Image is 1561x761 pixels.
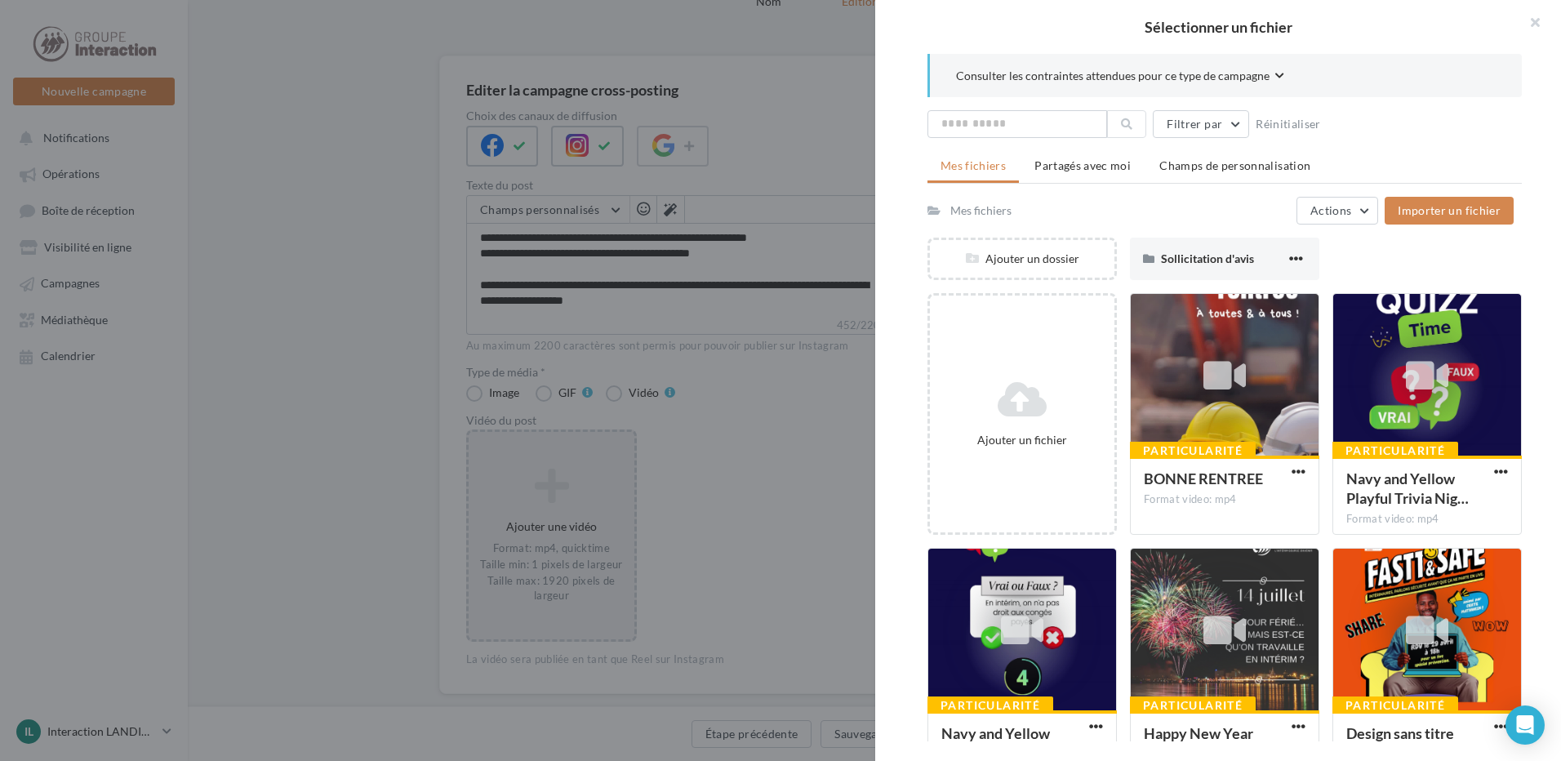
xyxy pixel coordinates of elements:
button: Réinitialiser [1249,114,1328,134]
div: Particularité [1332,442,1458,460]
span: Design sans titre [1346,724,1454,742]
button: Actions [1296,197,1378,225]
div: Particularité [1332,696,1458,714]
div: Format video: mp4 [1346,512,1508,527]
h2: Sélectionner un fichier [901,20,1535,34]
button: Consulter les contraintes attendues pour ce type de campagne [956,67,1284,87]
div: Particularité [1130,696,1256,714]
span: Consulter les contraintes attendues pour ce type de campagne [956,68,1270,84]
div: Format video: mp4 [1144,492,1305,507]
div: Particularité [1130,442,1256,460]
span: Actions [1310,203,1351,217]
span: Champs de personnalisation [1159,158,1310,172]
button: Filtrer par [1153,110,1249,138]
span: Navy and Yellow Playful Trivia Night Tiktok Story (Publication Instagram (45)) [1346,470,1469,507]
span: Partagés avec moi [1034,158,1131,172]
span: BONNE RENTREE [1144,470,1263,487]
button: Importer un fichier [1385,197,1514,225]
div: Ajouter un fichier [936,432,1108,448]
span: Importer un fichier [1398,203,1501,217]
div: Particularité [927,696,1053,714]
span: Sollicitation d'avis [1161,251,1254,265]
div: Ajouter un dossier [930,251,1114,267]
div: Mes fichiers [950,202,1012,219]
span: Mes fichiers [941,158,1006,172]
div: Open Intercom Messenger [1505,705,1545,745]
